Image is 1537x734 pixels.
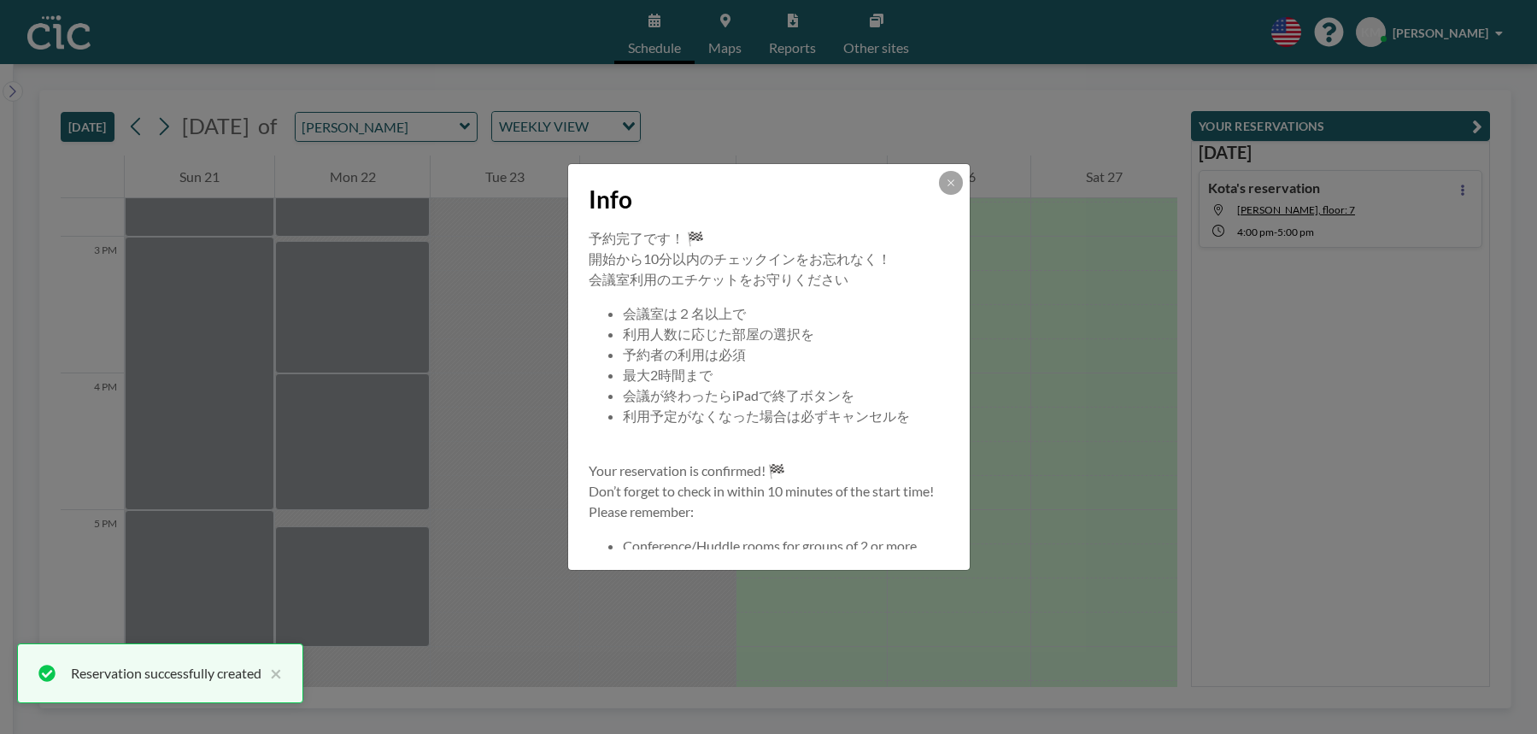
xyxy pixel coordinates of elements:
span: Info [589,185,632,214]
span: 開始から10分以内のチェックインをお忘れなく！ [589,250,891,267]
span: 会議が終わったらiPadで終了ボタンを [623,387,854,403]
span: Your reservation is confirmed! 🏁 [589,462,785,479]
span: Conference/Huddle rooms for groups of 2 or more [623,537,917,554]
span: 予約完了です！ 🏁 [589,230,704,246]
span: 利用予定がなくなった場合は必ずキャンセルを [623,408,910,424]
span: 会議室利用のエチケットをお守りください [589,271,848,287]
span: Please remember: [589,503,694,520]
span: 予約者の利用は必須 [623,346,746,362]
span: 最大2時間まで [623,367,713,383]
span: 会議室は２名以上で [623,305,746,321]
div: Reservation successfully created [71,663,261,684]
span: Don’t forget to check in within 10 minutes of the start time! [589,483,934,499]
span: 利用人数に応じた部屋の選択を [623,326,814,342]
button: close [261,663,282,684]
